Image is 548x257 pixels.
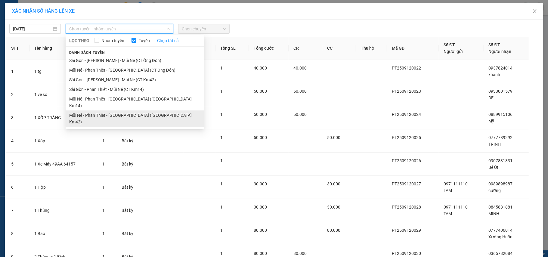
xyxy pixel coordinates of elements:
th: CR [289,37,322,60]
span: 0907831831 [489,158,513,163]
td: 1 vé số [29,83,98,106]
span: 0777406014 [489,228,513,233]
span: 1 [220,251,223,256]
span: PT2509120029 [392,228,421,233]
td: 1 Thùng [29,199,98,222]
span: PT2509120027 [392,181,421,186]
td: 1 XỐP TRẮNG [29,106,98,129]
span: Người nhận [489,49,512,54]
li: (c) 2017 [51,29,83,36]
span: 50.000 [254,135,267,140]
span: 30.000 [254,205,267,209]
span: 0889915106 [489,112,513,117]
span: Chọn chuyến [182,24,226,33]
th: Thu hộ [356,37,387,60]
td: 1 Xốp [29,129,98,153]
th: Tổng cước [249,37,289,60]
td: 1 tg [29,60,98,83]
span: 0845881881 [489,205,513,209]
td: Bất kỳ [117,199,145,222]
td: 1 Bao [29,222,98,245]
span: DE [489,95,494,100]
span: MINH [489,211,500,216]
span: 40.000 [254,66,267,70]
span: 1 [220,89,223,94]
span: Nhóm tuyến [99,37,127,44]
span: 30.000 [327,181,340,186]
span: 1 [220,228,223,233]
th: Mã GD [387,37,439,60]
span: khanh [489,72,500,77]
span: Bé Út [489,165,499,170]
span: TAM [444,188,452,193]
span: 0989898987 [489,181,513,186]
td: 8 [6,222,29,245]
td: 1 Xe Máy 49AA 64157 [29,153,98,176]
span: 50.000 [293,89,307,94]
span: close [532,9,537,14]
span: 0937824014 [489,66,513,70]
span: 0971111110 [444,181,468,186]
span: cường [489,188,501,193]
span: 1 [102,162,105,166]
li: Mũi Né - Phan Thiết - [GEOGRAPHIC_DATA] (CT Ông Đồn) [66,65,204,75]
span: 0933001579 [489,89,513,94]
span: 1 [102,231,105,236]
th: Tên hàng [29,37,98,60]
td: Bất kỳ [117,176,145,199]
button: Close [526,3,543,20]
span: Số ĐT [489,42,500,47]
td: Bất kỳ [117,129,145,153]
span: 50.000 [254,89,267,94]
span: PT2509120022 [392,66,421,70]
span: 1 [102,138,105,143]
a: Chọn tất cả [157,37,179,44]
span: XÁC NHẬN SỐ HÀNG LÊN XE [12,8,75,14]
span: 0777789292 [489,135,513,140]
td: Bất kỳ [117,153,145,176]
li: Sài Gòn - [PERSON_NAME] - Mũi Né (CT Km42) [66,75,204,85]
b: [PERSON_NAME] [8,39,34,67]
span: 50.000 [293,112,307,117]
span: 40.000 [293,66,307,70]
li: Sài Gòn - Phan Thiết - Mũi Né (CT Km14) [66,85,204,94]
img: logo.jpg [65,8,80,22]
b: [DOMAIN_NAME] [51,23,83,28]
span: 1 [220,181,223,186]
input: 13/09/2025 [13,26,52,32]
span: Xưởng Huân [489,234,513,239]
span: 50.000 [254,112,267,117]
span: Mỹ [489,119,494,123]
th: CC [322,37,356,60]
span: 80.000 [254,251,267,256]
td: 5 [6,153,29,176]
li: Mũi Né - Phan Thiết - [GEOGRAPHIC_DATA] ([GEOGRAPHIC_DATA] Km42) [66,110,204,127]
span: 80.000 [254,228,267,233]
span: 1 [220,158,223,163]
span: PT2509120030 [392,251,421,256]
span: PT2509120024 [392,112,421,117]
span: 1 [220,205,223,209]
span: 1 [220,112,223,117]
span: 0365782084 [489,251,513,256]
span: 30.000 [254,181,267,186]
span: Chọn tuyến - nhóm tuyến [69,24,170,33]
td: 4 [6,129,29,153]
td: Bất kỳ [117,222,145,245]
span: 1 [102,208,105,213]
span: Danh sách tuyến [66,50,109,55]
td: 3 [6,106,29,129]
td: 1 Hộp [29,176,98,199]
span: 0971111110 [444,205,468,209]
span: Tuyến [136,37,152,44]
span: PT2509120028 [392,205,421,209]
span: TRINH [489,142,501,147]
span: Người gửi [444,49,463,54]
span: PT2509120025 [392,135,421,140]
td: 1 [6,60,29,83]
span: 50.000 [327,135,340,140]
li: Mũi Né - Phan Thiết - [GEOGRAPHIC_DATA] ([GEOGRAPHIC_DATA] Km14) [66,94,204,110]
span: 30.000 [327,205,340,209]
span: TAM [444,211,452,216]
span: down [166,27,170,31]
